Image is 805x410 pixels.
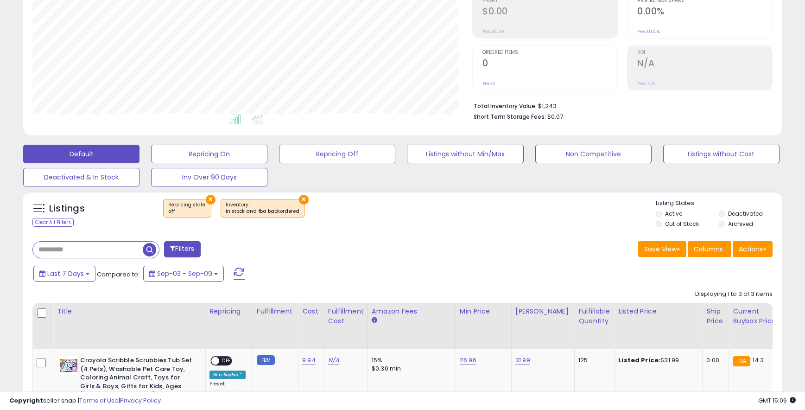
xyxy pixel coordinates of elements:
span: ROI [637,50,772,55]
h2: $0.00 [482,6,617,19]
div: Title [57,307,202,316]
button: × [206,195,216,205]
small: Prev: 0 [482,81,495,86]
span: 14.3 [753,356,764,365]
h2: 0.00% [637,6,772,19]
b: Listed Price: [618,356,660,365]
div: Fulfillable Quantity [578,307,610,326]
div: off [168,208,206,215]
button: Listings without Min/Max [407,145,523,163]
div: Cost [302,307,320,316]
small: FBA [733,356,750,366]
button: Repricing Off [279,145,395,163]
div: Fulfillment [257,307,294,316]
div: Fulfillment Cost [328,307,364,326]
button: Columns [688,241,731,257]
button: Listings without Cost [663,145,780,163]
small: Prev: $0.00 [482,29,504,34]
div: Listed Price [618,307,698,316]
button: Deactivated & In Stock [23,168,139,186]
button: Repricing On [151,145,267,163]
div: Win BuyBox * [209,371,246,379]
span: $0.07 [547,112,563,121]
button: × [299,195,309,205]
button: Last 7 Days [33,266,95,282]
div: Amazon Fees [372,307,452,316]
button: Default [23,145,139,163]
li: $1,243 [474,100,766,111]
span: Inventory : [226,201,299,215]
div: Min Price [460,307,507,316]
label: Active [665,210,682,218]
b: Short Term Storage Fees: [474,113,546,121]
span: OFF [219,357,234,365]
a: 9.94 [302,356,316,365]
div: [PERSON_NAME] [515,307,570,316]
small: Prev: 0.00% [637,29,659,34]
button: Sep-03 - Sep-09 [143,266,224,282]
button: Actions [733,241,773,257]
div: 15% [372,356,449,365]
small: Amazon Fees. [372,316,377,325]
span: Repricing state : [168,201,206,215]
a: Privacy Policy [120,396,161,405]
h2: 0 [482,58,617,70]
small: Prev: N/A [637,81,655,86]
span: 2025-09-17 15:06 GMT [758,396,796,405]
a: N/A [328,356,339,365]
strong: Copyright [9,396,43,405]
label: Out of Stock [665,220,699,228]
b: Crayola Scribble Scrubbies Tub Set (4 Pets), Washable Pet Care Toy, Coloring Animal Craft, Toys f... [80,356,193,402]
b: Total Inventory Value: [474,102,537,110]
div: Repricing [209,307,249,316]
div: seller snap | | [9,397,161,405]
div: in stock and fba backordered [226,208,299,215]
a: Terms of Use [79,396,119,405]
button: Filters [164,241,200,257]
div: Clear All Filters [32,218,74,227]
h5: Listings [49,202,85,215]
label: Deactivated [728,210,763,218]
span: Columns [694,244,723,254]
span: Sep-03 - Sep-09 [157,269,212,278]
button: Non Competitive [535,145,652,163]
h2: N/A [637,58,772,70]
div: 0.00 [706,356,722,365]
button: Save View [638,241,686,257]
div: Current Buybox Price [733,307,780,326]
a: 26.96 [460,356,476,365]
small: FBM [257,355,275,365]
img: 51F8AirIaPL._SL40_.jpg [59,356,78,375]
div: 125 [578,356,607,365]
button: Inv Over 90 Days [151,168,267,186]
label: Archived [728,220,753,228]
div: $31.99 [618,356,695,365]
div: Displaying 1 to 3 of 3 items [695,290,773,299]
div: Ship Price [706,307,725,326]
a: 31.99 [515,356,530,365]
p: Listing States: [656,199,782,208]
span: Compared to: [97,270,139,279]
span: Ordered Items [482,50,617,55]
span: Last 7 Days [47,269,84,278]
div: Preset: [209,381,246,402]
div: $0.30 min [372,365,449,373]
